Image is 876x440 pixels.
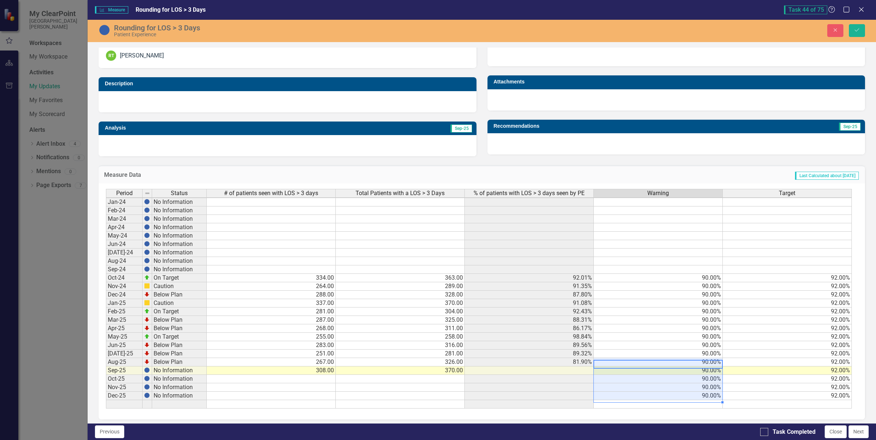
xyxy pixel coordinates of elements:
span: Last Calculated about [DATE] [795,172,859,180]
td: 92.00% [723,350,852,358]
td: 89.32% [465,350,594,358]
td: Sep-25 [106,366,143,375]
td: Below Plan [152,291,207,299]
td: Feb-25 [106,307,143,316]
h3: Measure Data [104,172,379,178]
span: Status [171,190,188,197]
td: 281.00 [336,350,465,358]
td: No Information [152,198,207,206]
div: [PERSON_NAME] [120,52,164,60]
td: No Information [152,215,207,223]
span: Sep-25 [839,123,861,131]
span: Sep-25 [450,124,472,133]
td: 90.00% [594,383,723,392]
td: 81.90% [465,358,594,366]
td: 288.00 [207,291,336,299]
td: 90.00% [594,299,723,307]
button: Close [825,425,847,438]
td: 281.00 [207,307,336,316]
td: 370.00 [336,299,465,307]
span: Target [779,190,795,197]
td: 325.00 [336,316,465,324]
td: 90.00% [594,392,723,400]
td: 87.80% [465,291,594,299]
td: 92.00% [723,366,852,375]
td: 334.00 [207,274,336,282]
td: 258.00 [336,333,465,341]
td: Apr-25 [106,324,143,333]
td: 88.31% [465,316,594,324]
td: [DATE]-24 [106,249,143,257]
td: Jan-25 [106,299,143,307]
h3: Analysis [105,125,283,131]
img: BgCOk07PiH71IgAAAABJRU5ErkJggg== [144,199,150,205]
img: BgCOk07PiH71IgAAAABJRU5ErkJggg== [144,232,150,238]
td: Jun-25 [106,341,143,350]
td: Jun-24 [106,240,143,249]
td: 98.84% [465,333,594,341]
img: BgCOk07PiH71IgAAAABJRU5ErkJggg== [144,241,150,247]
td: 92.00% [723,341,852,350]
td: 92.00% [723,392,852,400]
td: 264.00 [207,282,336,291]
td: 92.00% [723,307,852,316]
td: 92.00% [723,299,852,307]
div: Task Completed [773,428,816,436]
td: Nov-25 [106,383,143,392]
td: 92.00% [723,324,852,333]
td: Mar-25 [106,316,143,324]
td: 337.00 [207,299,336,307]
img: cBAA0RP0Y6D5n+AAAAAElFTkSuQmCC [144,300,150,306]
img: BgCOk07PiH71IgAAAABJRU5ErkJggg== [144,207,150,213]
td: 90.00% [594,282,723,291]
td: No Information [152,249,207,257]
td: 326.00 [336,358,465,366]
span: Total Patients with a LOS > 3 Days [356,190,445,197]
div: RT [106,51,116,61]
td: 92.00% [723,375,852,383]
td: 328.00 [336,291,465,299]
td: 92.00% [723,291,852,299]
div: Patient Experience [114,32,533,37]
img: zOikAAAAAElFTkSuQmCC [144,308,150,314]
div: Rounding for LOS > 3 Days [114,24,533,32]
td: 267.00 [207,358,336,366]
td: Oct-24 [106,274,143,282]
td: Jan-24 [106,198,143,206]
img: TnMDeAgwAPMxUmUi88jYAAAAAElFTkSuQmCC [144,317,150,322]
td: 90.00% [594,274,723,282]
td: No Information [152,223,207,232]
td: 90.00% [594,307,723,316]
td: 92.00% [723,282,852,291]
td: No Information [152,257,207,265]
td: 316.00 [336,341,465,350]
td: Below Plan [152,358,207,366]
td: 308.00 [207,366,336,375]
td: 90.00% [594,291,723,299]
img: BgCOk07PiH71IgAAAABJRU5ErkJggg== [144,392,150,398]
img: BgCOk07PiH71IgAAAABJRU5ErkJggg== [144,367,150,373]
td: Sep-24 [106,265,143,274]
td: 89.56% [465,341,594,350]
td: 90.00% [594,333,723,341]
img: TnMDeAgwAPMxUmUi88jYAAAAAElFTkSuQmCC [144,350,150,356]
td: 90.00% [594,366,723,375]
td: 289.00 [336,282,465,291]
img: TnMDeAgwAPMxUmUi88jYAAAAAElFTkSuQmCC [144,291,150,297]
span: Period [116,190,133,197]
td: 86.17% [465,324,594,333]
td: Mar-24 [106,215,143,223]
img: TnMDeAgwAPMxUmUi88jYAAAAAElFTkSuQmCC [144,342,150,348]
img: TnMDeAgwAPMxUmUi88jYAAAAAElFTkSuQmCC [144,359,150,365]
td: Below Plan [152,324,207,333]
img: BgCOk07PiH71IgAAAABJRU5ErkJggg== [144,266,150,272]
td: Feb-24 [106,206,143,215]
td: 283.00 [207,341,336,350]
td: 92.00% [723,383,852,392]
td: 92.01% [465,274,594,282]
td: 311.00 [336,324,465,333]
td: 251.00 [207,350,336,358]
td: Aug-24 [106,257,143,265]
td: No Information [152,240,207,249]
td: Below Plan [152,316,207,324]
